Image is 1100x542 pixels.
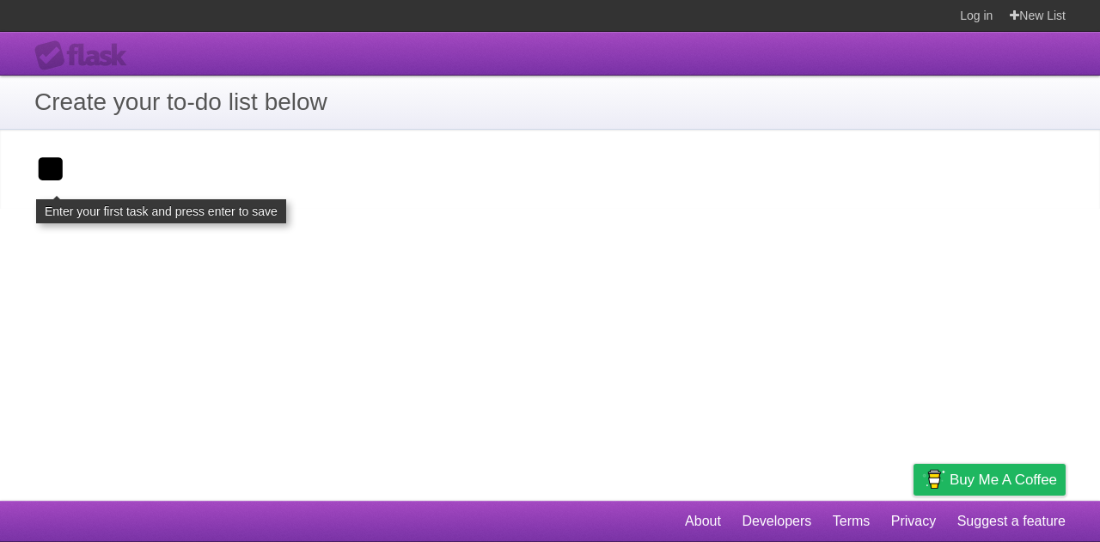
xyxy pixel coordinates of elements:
[914,464,1066,496] a: Buy me a coffee
[957,505,1066,538] a: Suggest a feature
[950,465,1057,495] span: Buy me a coffee
[34,40,137,71] div: Flask
[742,505,811,538] a: Developers
[34,84,1066,120] h1: Create your to-do list below
[891,505,936,538] a: Privacy
[685,505,721,538] a: About
[922,465,945,494] img: Buy me a coffee
[833,505,871,538] a: Terms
